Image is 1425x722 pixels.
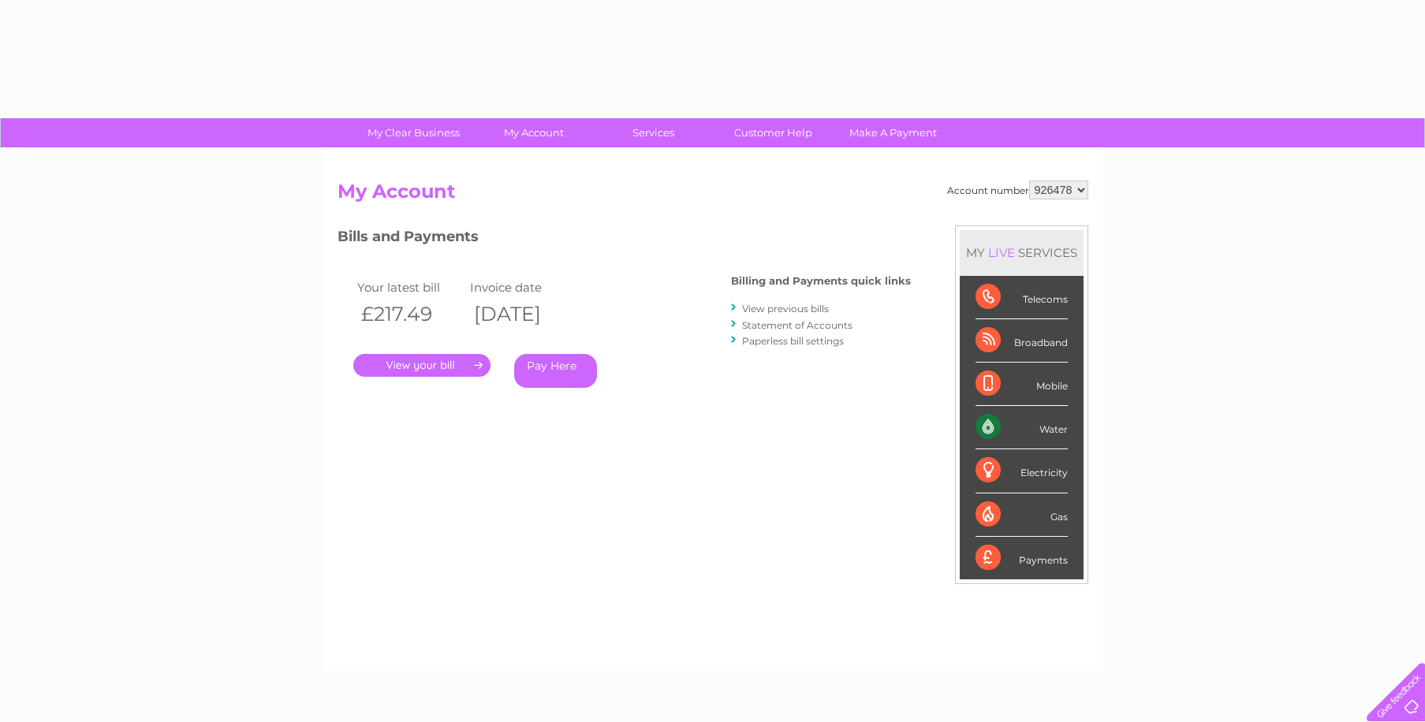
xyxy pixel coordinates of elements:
a: My Account [468,118,599,147]
a: My Clear Business [349,118,479,147]
th: £217.49 [353,298,467,330]
div: Account number [947,180,1088,199]
a: View previous bills [742,303,829,314]
td: Your latest bill [353,277,467,298]
div: Broadband [975,319,1068,363]
a: Customer Help [708,118,838,147]
td: Invoice date [466,277,580,298]
h3: Bills and Payments [338,225,911,253]
a: Statement of Accounts [742,319,852,331]
th: [DATE] [466,298,580,330]
a: Pay Here [514,354,597,388]
div: Water [975,406,1068,449]
a: Paperless bill settings [742,335,844,347]
a: Services [588,118,718,147]
h4: Billing and Payments quick links [731,275,911,287]
div: LIVE [985,245,1018,260]
div: Payments [975,537,1068,579]
div: Telecoms [975,276,1068,319]
div: Electricity [975,449,1068,493]
a: Make A Payment [828,118,958,147]
div: MY SERVICES [960,230,1084,275]
div: Gas [975,493,1068,537]
a: . [353,354,491,377]
h2: My Account [338,180,1088,210]
div: Mobile [975,363,1068,406]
